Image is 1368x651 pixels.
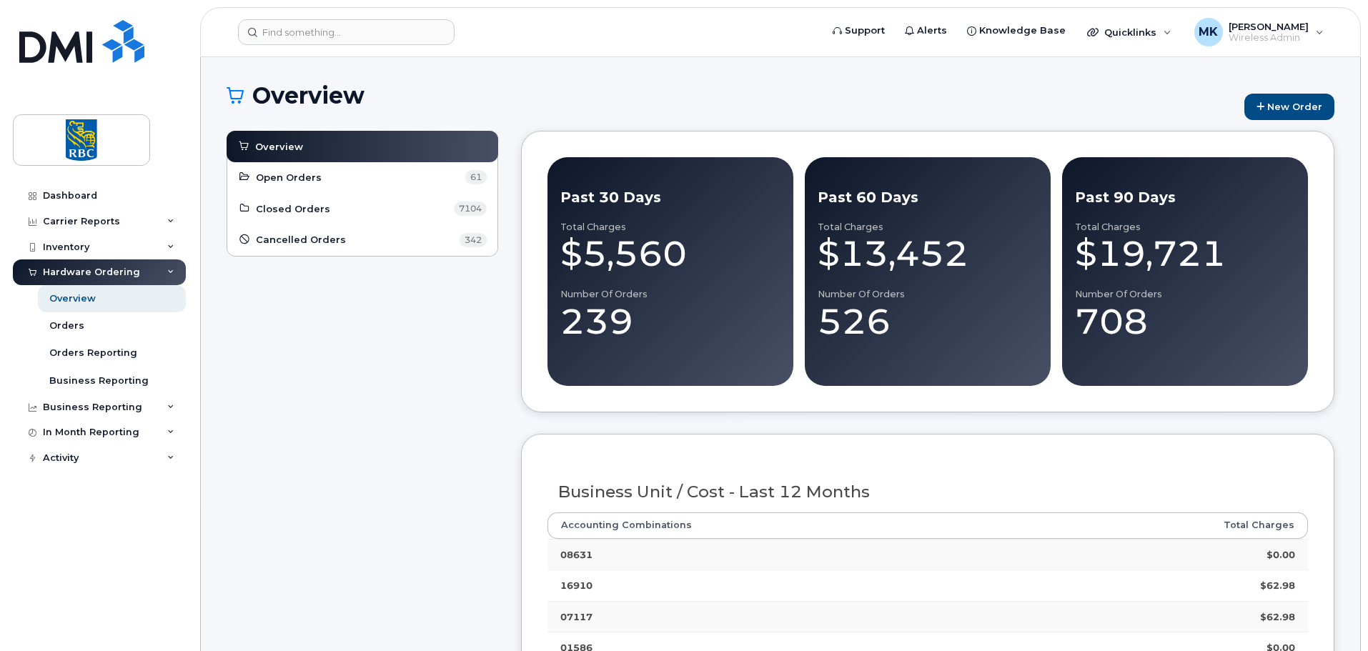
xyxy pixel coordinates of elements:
h3: Business Unit / Cost - Last 12 Months [558,483,1298,501]
a: Cancelled Orders 342 [238,232,487,249]
span: 7104 [454,202,487,216]
div: Number of Orders [560,289,780,300]
div: 239 [560,300,780,343]
strong: 08631 [560,549,593,560]
div: 708 [1075,300,1295,343]
span: Open Orders [256,171,322,184]
span: Overview [255,140,303,154]
strong: $62.98 [1260,611,1295,622]
div: Past 30 Days [560,187,780,208]
div: Total Charges [818,222,1038,233]
span: 61 [465,170,487,184]
div: Number of Orders [1075,289,1295,300]
strong: 07117 [560,611,593,622]
div: $13,452 [818,232,1038,275]
div: $19,721 [1075,232,1295,275]
span: 342 [460,233,487,247]
div: Total Charges [560,222,780,233]
div: Total Charges [1075,222,1295,233]
div: $5,560 [560,232,780,275]
span: Closed Orders [256,202,330,216]
a: Closed Orders 7104 [238,200,487,217]
div: Past 60 Days [818,187,1038,208]
th: Total Charges [1017,512,1308,538]
strong: $62.98 [1260,580,1295,591]
strong: $0.00 [1267,549,1295,560]
a: Open Orders 61 [238,169,487,186]
a: Overview [237,138,487,155]
span: Cancelled Orders [256,233,346,247]
a: New Order [1244,94,1334,120]
div: Number of Orders [818,289,1038,300]
h1: Overview [227,83,1237,108]
div: 526 [818,300,1038,343]
th: Accounting Combinations [547,512,1018,538]
div: Past 90 Days [1075,187,1295,208]
strong: 16910 [560,580,593,591]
